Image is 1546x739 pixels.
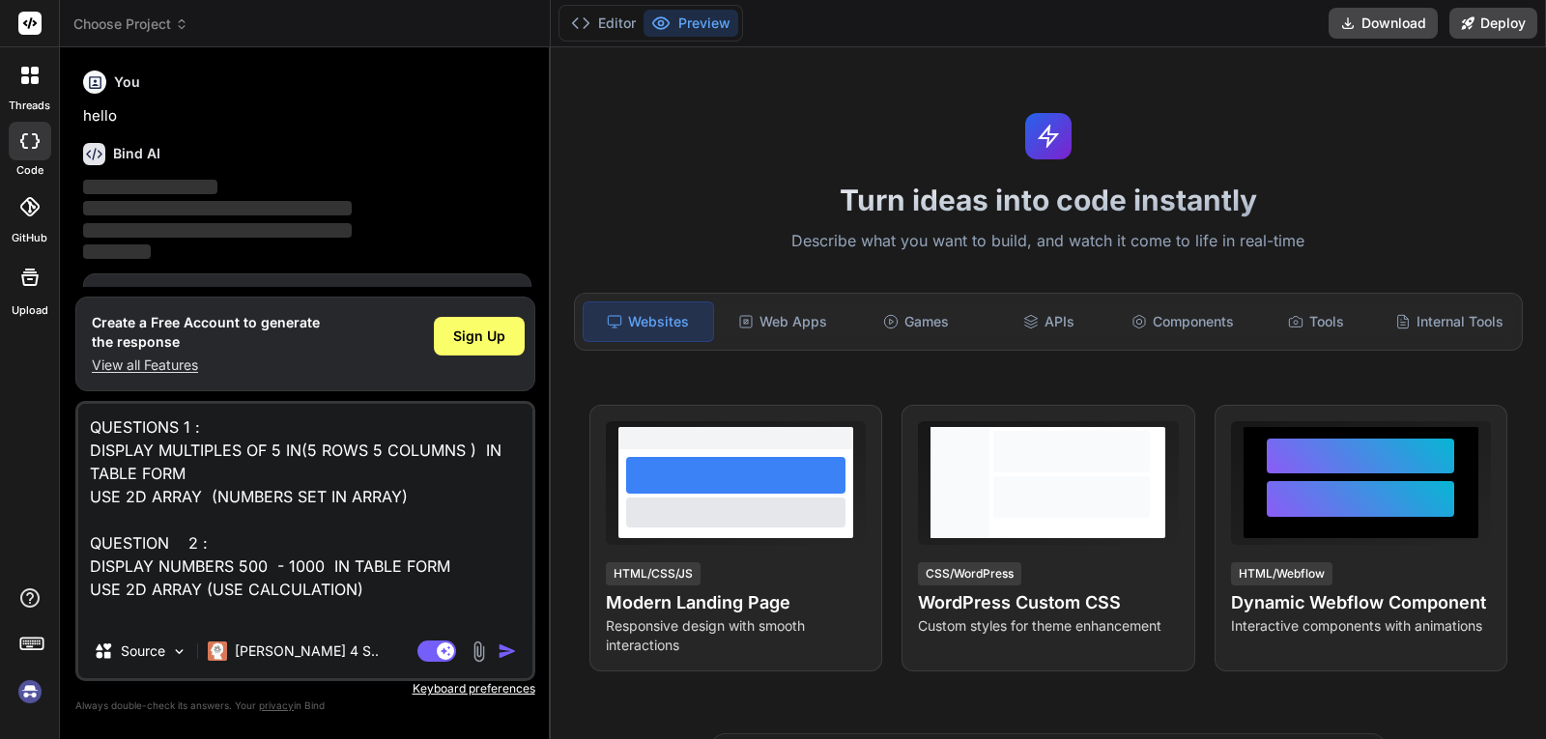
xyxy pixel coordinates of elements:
label: Upload [12,302,48,319]
span: ‌ [83,201,352,215]
span: ‌ [83,180,217,194]
button: Deploy [1449,8,1537,39]
p: Interactive components with animations [1231,616,1491,636]
label: code [16,162,43,179]
span: ‌ [83,244,151,259]
div: CSS/WordPress [918,562,1021,585]
div: Tools [1251,301,1381,342]
h6: You [114,72,140,92]
h1: Turn ideas into code instantly [562,183,1534,217]
h4: Modern Landing Page [606,589,866,616]
div: HTML/Webflow [1231,562,1332,585]
button: Editor [563,10,644,37]
span: Choose Project [73,14,188,34]
p: Keyboard preferences [75,681,535,696]
img: attachment [468,640,490,663]
p: Source [121,641,165,661]
p: Describe what you want to build, and watch it come to life in real-time [562,229,1534,254]
img: icon [498,641,517,661]
div: Components [1118,301,1247,342]
button: Download [1329,8,1438,39]
label: GitHub [12,230,47,246]
div: Web Apps [718,301,847,342]
label: threads [9,98,50,114]
img: Claude 4 Sonnet [208,641,227,661]
img: Pick Models [171,643,187,660]
img: signin [14,675,46,708]
p: [PERSON_NAME] 4 S.. [235,641,379,661]
div: Internal Tools [1385,301,1514,342]
p: View all Features [92,355,320,375]
h4: WordPress Custom CSS [918,589,1178,616]
h4: Dynamic Webflow Component [1231,589,1491,616]
div: Games [851,301,981,342]
p: hello [83,105,531,128]
div: Websites [583,301,714,342]
span: ‌ [83,223,352,238]
button: Preview [644,10,738,37]
h6: Bind AI [113,144,160,163]
p: Responsive design with smooth interactions [606,616,866,655]
div: APIs [985,301,1114,342]
span: privacy [259,699,294,711]
p: Custom styles for theme enhancement [918,616,1178,636]
span: Sign Up [453,327,505,346]
div: HTML/CSS/JS [606,562,701,585]
h1: Create a Free Account to generate the response [92,313,320,352]
p: Always double-check its answers. Your in Bind [75,696,535,715]
textarea: QUESTIONS 1 : DISPLAY MULTIPLES OF 5 IN(5 ROWS 5 COLUMNS ) IN TABLE FORM USE 2D ARRAY (NUMBERS SE... [78,404,532,624]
